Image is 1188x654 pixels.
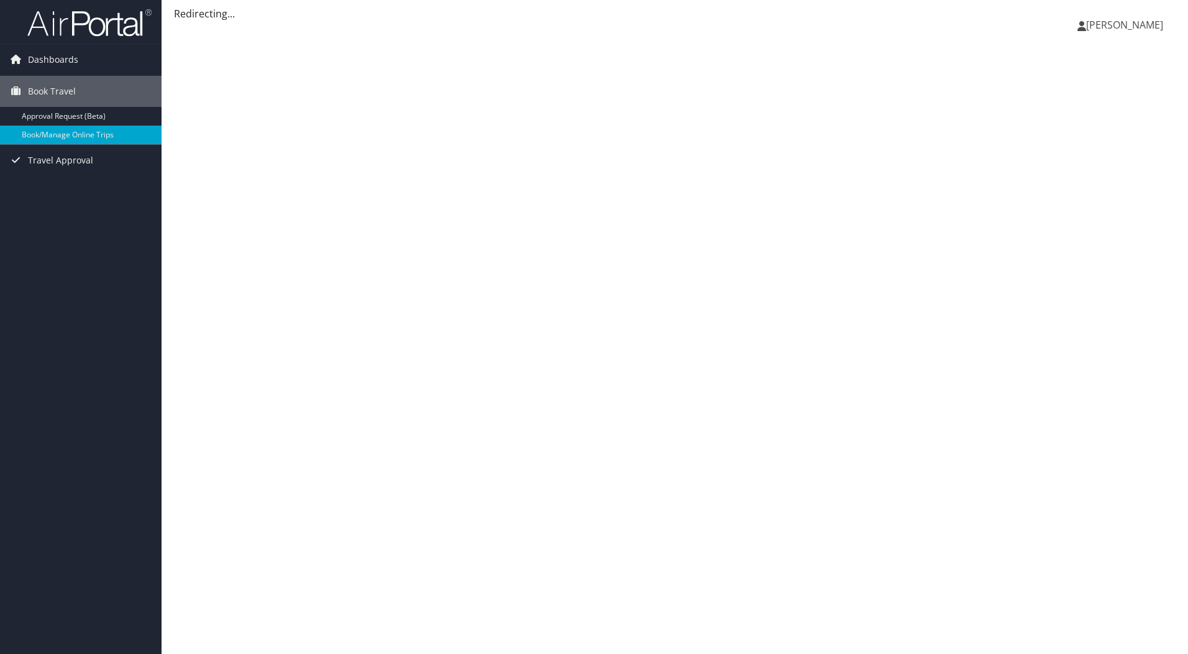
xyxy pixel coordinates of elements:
[1077,6,1176,44] a: [PERSON_NAME]
[174,6,1176,21] div: Redirecting...
[28,76,76,107] span: Book Travel
[27,8,152,37] img: airportal-logo.png
[28,145,93,176] span: Travel Approval
[28,44,78,75] span: Dashboards
[1086,18,1163,32] span: [PERSON_NAME]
